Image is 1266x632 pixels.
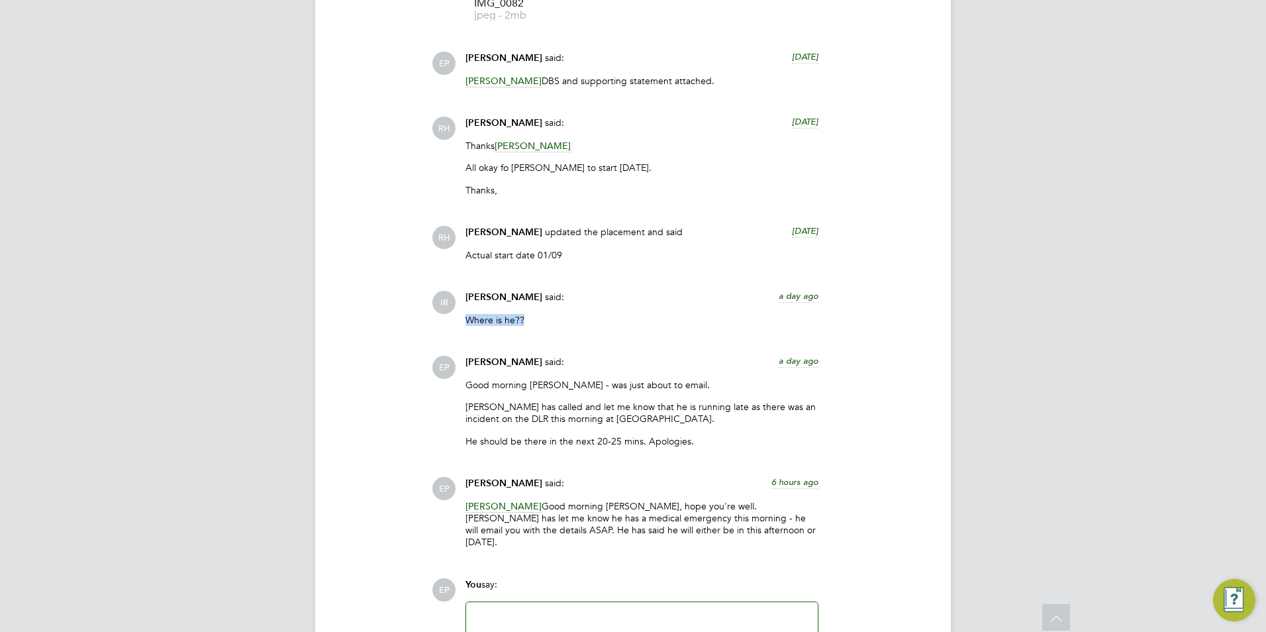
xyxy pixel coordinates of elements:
span: jpeg - 2mb [474,11,580,21]
span: [DATE] [792,116,818,127]
span: [PERSON_NAME] [465,478,542,489]
span: [PERSON_NAME] [465,52,542,64]
span: [PERSON_NAME] [495,140,571,152]
span: [PERSON_NAME] [465,356,542,368]
span: EP [432,52,456,75]
p: All okay fo [PERSON_NAME] to start [DATE]. [465,162,818,174]
span: EP [432,477,456,500]
p: [PERSON_NAME] has called and let me know that he is running late as there was an incident on the ... [465,401,818,425]
span: [PERSON_NAME] [465,117,542,129]
button: Engage Resource Center [1213,579,1255,621]
span: 6 hours ago [771,476,818,488]
span: [PERSON_NAME] [465,75,542,87]
p: Actual start date 01/09 [465,249,818,261]
span: a day ago [779,290,818,301]
span: said: [545,291,564,303]
p: DBS and supporting statement attached. [465,75,818,87]
span: RH [432,117,456,140]
span: [PERSON_NAME] [465,500,542,513]
p: Good morning [PERSON_NAME] - was just about to email. [465,379,818,391]
span: said: [545,117,564,129]
span: IR [432,291,456,314]
span: said: [545,52,564,64]
span: EP [432,356,456,379]
span: [DATE] [792,51,818,62]
span: [PERSON_NAME] [465,227,542,238]
span: You [465,579,481,590]
span: [PERSON_NAME] [465,291,542,303]
p: Thanks, [465,184,818,196]
span: said: [545,356,564,368]
span: RH [432,226,456,249]
span: a day ago [779,355,818,366]
p: Thanks [465,140,818,152]
span: said: [545,477,564,489]
p: He should be there in the next 20-25 mins. Apologies. [465,435,818,447]
p: Good morning [PERSON_NAME], hope you're well. [PERSON_NAME] has let me know he has a medical emer... [465,500,818,549]
p: Where is he?? [465,314,818,326]
span: EP [432,578,456,602]
span: updated the placement and said [545,226,683,238]
div: say: [465,578,818,602]
span: [DATE] [792,225,818,237]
